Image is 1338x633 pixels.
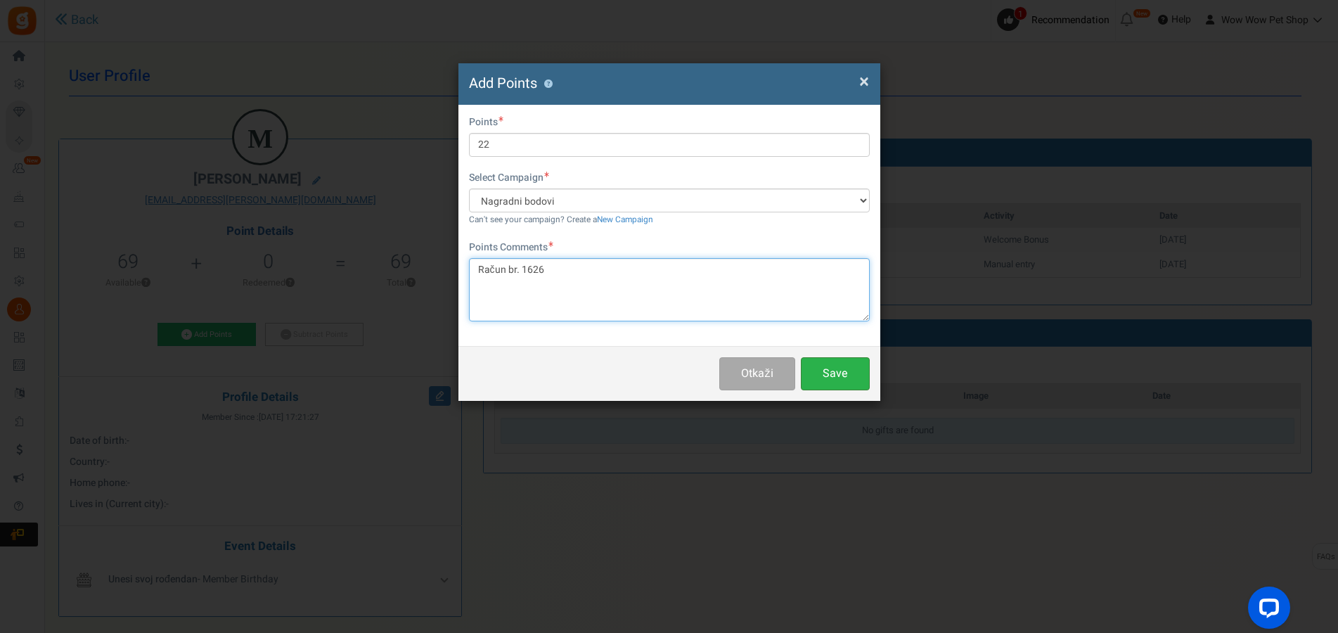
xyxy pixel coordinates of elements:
[469,214,653,226] small: Can't see your campaign? Create a
[469,171,549,185] label: Select Campaign
[597,214,653,226] a: New Campaign
[801,357,870,390] button: Save
[469,241,553,255] label: Points Comments
[719,357,795,390] button: Otkaži
[859,68,869,95] span: ×
[469,115,503,129] label: Points
[544,79,553,89] button: ?
[469,73,537,94] span: Add Points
